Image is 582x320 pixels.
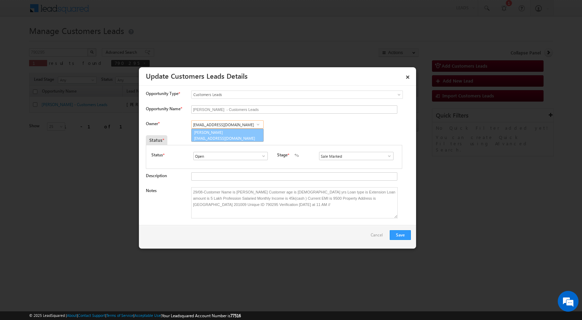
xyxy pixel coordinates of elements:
[162,313,241,318] span: Your Leadsquared Account Number is
[12,36,29,45] img: d_60004797649_company_0_60004797649
[94,214,126,223] em: Start Chat
[371,230,386,243] a: Cancel
[151,152,163,158] label: Status
[134,313,161,318] a: Acceptable Use
[194,136,256,141] span: [EMAIL_ADDRESS][DOMAIN_NAME]
[146,106,182,111] label: Opportunity Name
[36,36,116,45] div: Chat with us now
[277,152,288,158] label: Stage
[254,121,262,128] a: Show All Items
[191,120,264,129] input: Type to Search
[146,188,157,193] label: Notes
[146,90,178,97] span: Opportunity Type
[78,313,105,318] a: Contact Support
[230,313,241,318] span: 77516
[257,153,266,159] a: Show All Items
[146,121,159,126] label: Owner
[193,152,268,160] input: Type to Search
[106,313,133,318] a: Terms of Service
[9,64,126,208] textarea: Type your message and hit 'Enter'
[192,92,374,98] span: Customers Leads
[191,90,403,99] a: Customers Leads
[319,152,394,160] input: Type to Search
[29,312,241,319] span: © 2025 LeadSquared | | | | |
[146,71,248,80] a: Update Customers Leads Details
[146,173,167,178] label: Description
[383,153,392,159] a: Show All Items
[146,135,167,145] div: Status
[114,3,130,20] div: Minimize live chat window
[390,230,411,240] button: Save
[402,70,414,82] a: ×
[67,313,77,318] a: About
[191,129,264,142] a: [PERSON_NAME]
